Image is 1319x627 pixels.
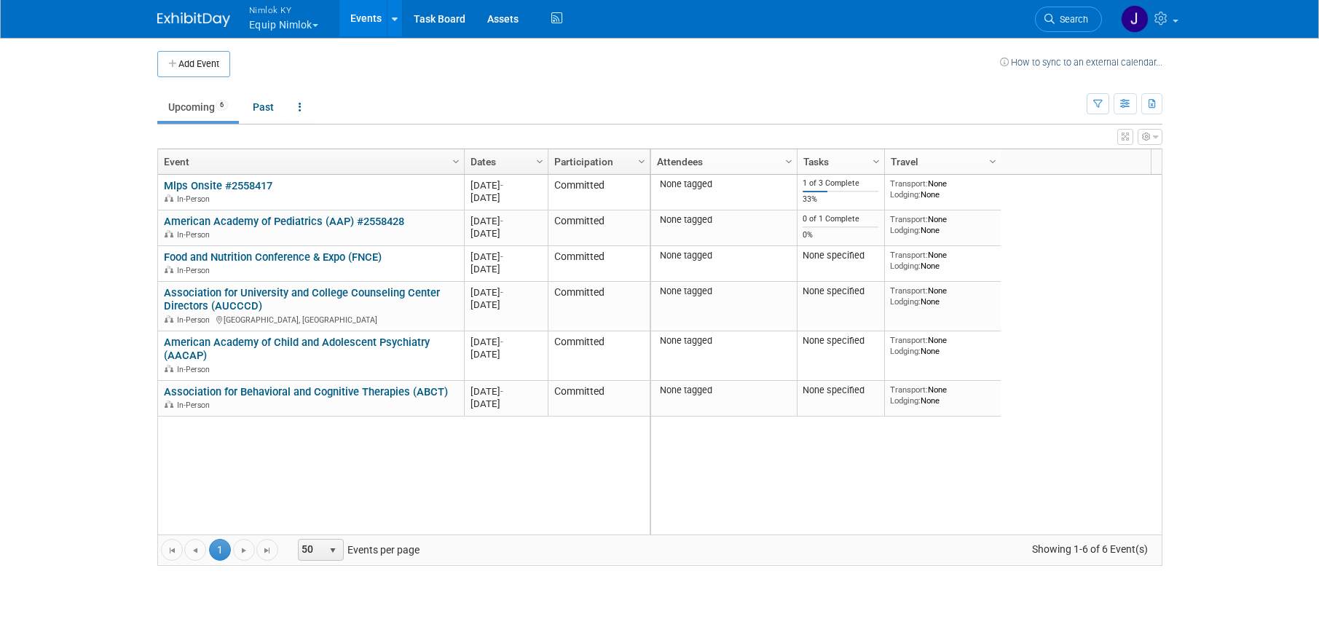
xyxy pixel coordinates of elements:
span: In-Person [177,230,214,240]
span: Column Settings [870,156,882,167]
a: Go to the first page [161,539,183,561]
span: Lodging: [890,189,921,200]
span: Lodging: [890,395,921,406]
div: [DATE] [470,299,541,311]
a: Column Settings [985,149,1001,171]
a: Column Settings [868,149,884,171]
div: [DATE] [470,336,541,348]
span: Lodging: [890,346,921,356]
span: Go to the next page [238,545,250,556]
img: In-Person Event [165,315,173,323]
div: None None [890,385,995,406]
td: Committed [548,282,650,331]
span: select [327,545,339,556]
span: - [500,386,503,397]
div: None tagged [656,335,791,347]
a: Dates [470,149,538,174]
a: Tasks [803,149,875,174]
div: [DATE] [470,179,541,192]
span: Transport: [890,214,928,224]
a: Column Settings [532,149,548,171]
div: 0 of 1 Complete [803,214,878,224]
div: [DATE] [470,385,541,398]
div: None None [890,178,995,200]
div: None None [890,335,995,356]
span: Lodging: [890,296,921,307]
span: - [500,180,503,191]
span: Events per page [279,539,434,561]
a: Food and Nutrition Conference & Expo (FNCE) [164,251,382,264]
span: Showing 1-6 of 6 Event(s) [1018,539,1161,559]
button: Add Event [157,51,230,77]
a: Mlps Onsite #2558417 [164,179,272,192]
div: None tagged [656,178,791,190]
div: [GEOGRAPHIC_DATA], [GEOGRAPHIC_DATA] [164,313,457,326]
div: None specified [803,335,878,347]
a: Event [164,149,454,174]
span: Column Settings [450,156,462,167]
span: - [500,216,503,226]
div: None tagged [656,250,791,261]
div: None tagged [656,214,791,226]
span: Transport: [890,178,928,189]
a: Travel [891,149,991,174]
span: - [500,336,503,347]
a: Association for Behavioral and Cognitive Therapies (ABCT) [164,385,448,398]
span: Search [1055,14,1088,25]
a: American Academy of Pediatrics (AAP) #2558428 [164,215,404,228]
a: Attendees [657,149,787,174]
span: Go to the first page [166,545,178,556]
div: None tagged [656,385,791,396]
div: [DATE] [470,251,541,263]
span: Column Settings [534,156,546,167]
div: [DATE] [470,227,541,240]
span: Go to the previous page [189,545,201,556]
a: Past [242,93,285,121]
img: ExhibitDay [157,12,230,27]
a: How to sync to an external calendar... [1000,57,1162,68]
div: None tagged [656,285,791,297]
div: [DATE] [470,263,541,275]
img: Jamie Dunn [1121,5,1149,33]
img: In-Person Event [165,194,173,202]
img: In-Person Event [165,401,173,408]
div: 1 of 3 Complete [803,178,878,189]
div: [DATE] [470,398,541,410]
a: Go to the last page [256,539,278,561]
img: In-Person Event [165,230,173,237]
a: Column Settings [781,149,797,171]
a: Column Settings [448,149,464,171]
td: Committed [548,331,650,381]
a: Search [1035,7,1102,32]
div: [DATE] [470,348,541,360]
span: In-Person [177,266,214,275]
div: [DATE] [470,215,541,227]
span: Nimlok KY [249,2,318,17]
span: Transport: [890,385,928,395]
td: Committed [548,175,650,210]
div: None None [890,250,995,271]
div: None specified [803,250,878,261]
span: Transport: [890,335,928,345]
td: Committed [548,210,650,246]
div: None specified [803,385,878,396]
a: Go to the next page [233,539,255,561]
span: In-Person [177,401,214,410]
span: In-Person [177,315,214,325]
td: Committed [548,246,650,282]
span: Lodging: [890,261,921,271]
span: 6 [216,100,228,111]
span: Transport: [890,250,928,260]
span: In-Person [177,365,214,374]
a: Go to the previous page [184,539,206,561]
a: Upcoming6 [157,93,239,121]
div: [DATE] [470,192,541,204]
span: - [500,251,503,262]
span: 50 [299,540,323,560]
img: In-Person Event [165,266,173,273]
a: Association for University and College Counseling Center Directors (AUCCCD) [164,286,440,313]
span: Lodging: [890,225,921,235]
td: Committed [548,381,650,417]
span: Go to the last page [261,545,273,556]
img: In-Person Event [165,365,173,372]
